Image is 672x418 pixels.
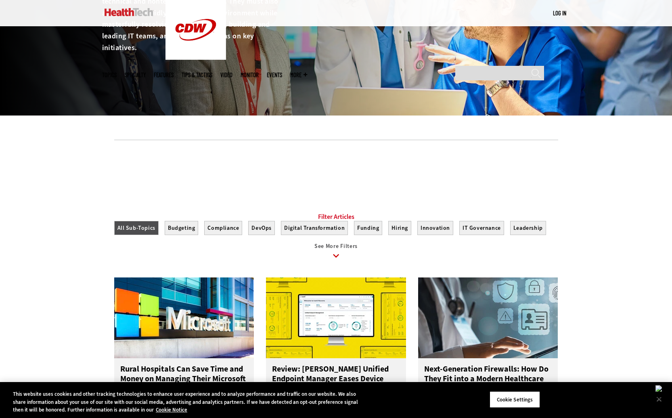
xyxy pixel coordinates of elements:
[388,221,411,235] button: Hiring
[510,221,546,235] button: Leadership
[267,72,282,78] a: Events
[418,277,558,415] a: Doctor using secure tablet Next-Generation Firewalls: How Do They Fit into a Modern Healthcare Cy...
[424,364,552,397] h3: Next-Generation Firewalls: How Do They Fit into a Modern Healthcare Cybersecurity Posture?
[182,72,212,78] a: Tips & Tactics
[13,390,370,414] div: This website uses cookies and other tracking technologies to enhance user experience and to analy...
[105,8,153,16] img: Home
[125,72,146,78] span: Specialty
[120,364,248,397] h3: Rural Hospitals Can Save Time and Money on Managing Their Microsoft Infrastructure
[102,72,117,78] span: Topics
[490,391,540,408] button: Cookie Settings
[318,213,354,221] a: Filter Articles
[154,72,174,78] a: Features
[272,364,400,397] h3: Review: [PERSON_NAME] Unified Endpoint Manager Eases Device Visibility
[204,221,242,235] button: Compliance
[266,277,406,358] img: Ivanti Unified Endpoint Manager
[165,53,226,62] a: CDW
[165,221,198,235] button: Budgeting
[281,221,348,235] button: Digital Transformation
[459,221,504,235] button: IT Governance
[114,277,254,358] img: Microsoft building
[354,221,382,235] button: Funding
[417,221,453,235] button: Innovation
[114,277,254,415] a: Microsoft building Rural Hospitals Can Save Time and Money on Managing Their Microsoft Infrastruc...
[290,72,307,78] span: More
[553,9,566,17] a: Log in
[156,406,187,413] a: More information about your privacy
[418,277,558,358] img: Doctor using secure tablet
[266,277,406,415] a: Ivanti Unified Endpoint Manager Review: [PERSON_NAME] Unified Endpoint Manager Eases Device Visib...
[114,243,558,265] a: See More Filters
[241,72,259,78] a: MonITor
[314,242,358,250] span: See More Filters
[220,72,232,78] a: Video
[650,390,668,408] button: Close
[114,221,159,235] button: All Sub-Topics
[553,9,566,17] div: User menu
[248,221,275,235] button: DevOps
[189,152,483,189] iframe: advertisement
